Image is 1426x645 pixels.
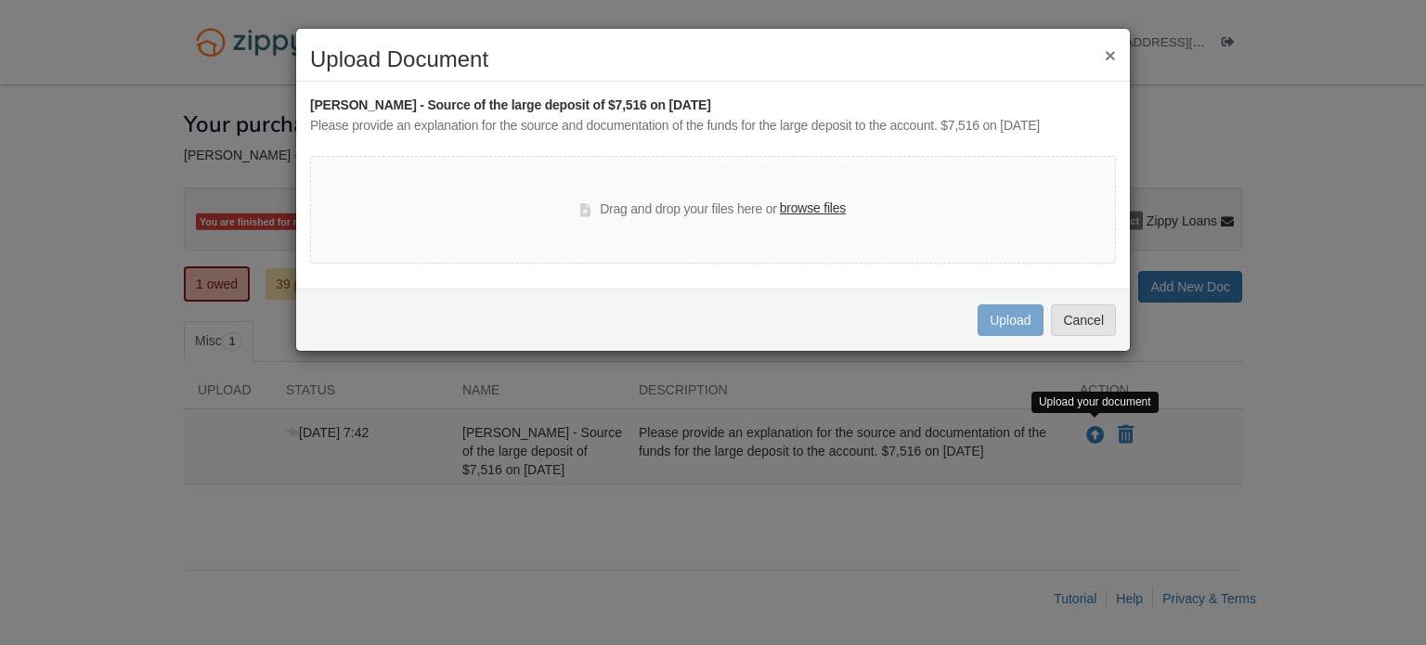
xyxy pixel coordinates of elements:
button: Upload [978,304,1043,336]
div: Please provide an explanation for the source and documentation of the funds for the large deposit... [310,116,1116,136]
button: Cancel [1051,304,1116,336]
div: [PERSON_NAME] - Source of the large deposit of $7,516 on [DATE] [310,96,1116,116]
h2: Upload Document [310,47,1116,71]
button: × [1105,45,1116,65]
label: browse files [780,199,846,219]
div: Drag and drop your files here or [580,199,846,221]
div: Upload your document [1031,392,1159,413]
